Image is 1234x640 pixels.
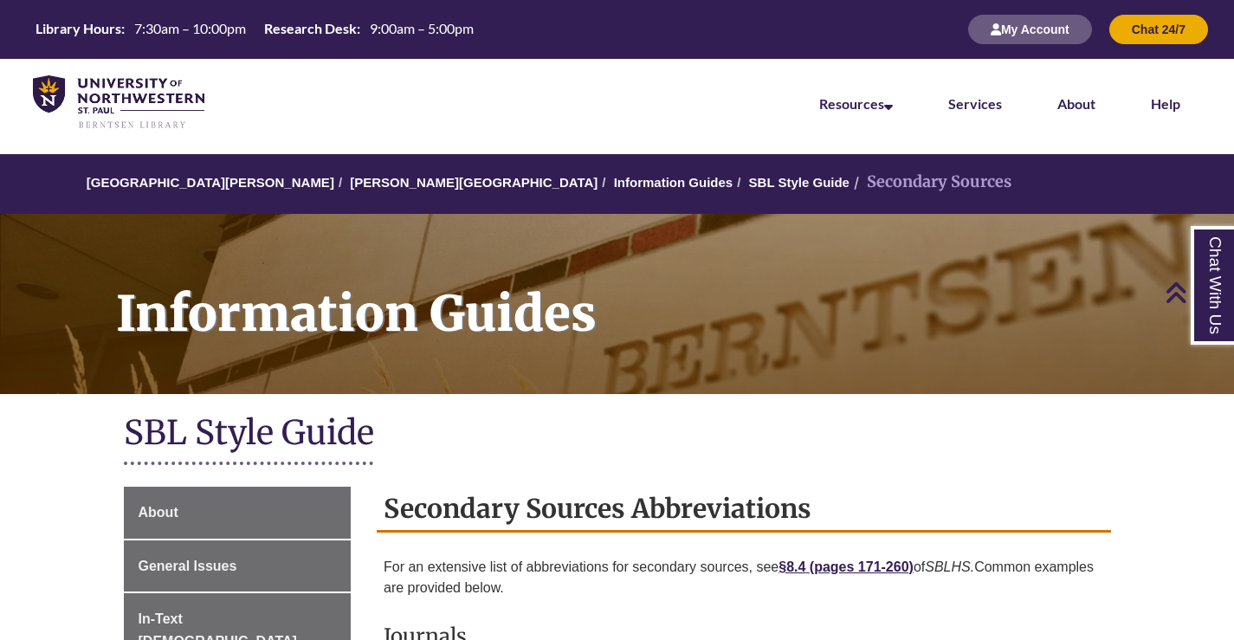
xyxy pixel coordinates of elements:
[377,487,1111,533] h2: Secondary Sources Abbreviations
[33,75,204,130] img: UNWSP Library Logo
[370,20,474,36] span: 9:00am – 5:00pm
[779,559,914,574] a: §8.4 (pages 171-260)
[819,95,893,112] a: Resources
[257,19,363,38] th: Research Desk:
[749,175,850,190] a: SBL Style Guide
[134,20,246,36] span: 7:30am – 10:00pm
[948,95,1002,112] a: Services
[1109,22,1208,36] a: Chat 24/7
[384,550,1104,605] p: For an extensive list of abbreviations for secondary sources, see of Common examples are provided...
[810,559,814,574] strong: (
[814,559,914,574] strong: pages 171-260)
[124,487,352,539] a: About
[614,175,733,190] a: Information Guides
[1165,281,1230,304] a: Back to Top
[850,170,1011,195] li: Secondary Sources
[1151,95,1180,112] a: Help
[124,540,352,592] a: General Issues
[29,19,127,38] th: Library Hours:
[1109,15,1208,44] button: Chat 24/7
[29,19,481,40] a: Hours Today
[97,214,1234,372] h1: Information Guides
[139,505,178,520] span: About
[124,411,1111,457] h1: SBL Style Guide
[1057,95,1095,112] a: About
[139,559,237,573] span: General Issues
[968,15,1092,44] button: My Account
[29,19,481,38] table: Hours Today
[779,559,805,574] strong: §8.4
[350,175,598,190] a: [PERSON_NAME][GEOGRAPHIC_DATA]
[968,22,1092,36] a: My Account
[925,559,974,574] em: SBLHS.
[87,175,334,190] a: [GEOGRAPHIC_DATA][PERSON_NAME]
